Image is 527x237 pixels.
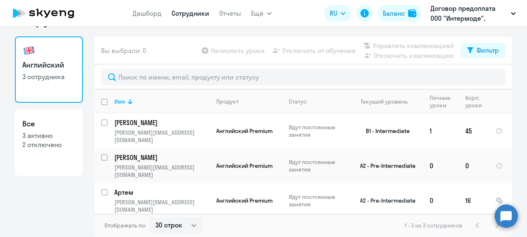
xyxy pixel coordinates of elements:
a: Отчеты [219,9,241,17]
span: Вы выбрали: 0 [101,46,146,56]
div: Продукт [216,98,239,105]
div: Корп. уроки [465,94,488,109]
a: [PERSON_NAME] [114,153,209,162]
a: Дашборд [133,9,162,17]
p: Идут постоянные занятия [289,158,346,173]
p: Идут постоянные занятия [289,193,346,208]
td: 45 [459,114,489,148]
td: A2 - Pre-Intermediate [346,183,423,218]
button: Фильтр [461,43,505,58]
a: Артем [114,188,209,197]
div: Текущий уровень [353,98,423,105]
td: 0 [459,148,489,183]
input: Поиск по имени, email, продукту или статусу [101,69,505,85]
p: [PERSON_NAME][EMAIL_ADDRESS][DOMAIN_NAME] [114,129,209,144]
span: Ещё [251,8,263,18]
p: [PERSON_NAME][EMAIL_ADDRESS][DOMAIN_NAME] [114,164,209,179]
button: RU [324,5,351,22]
td: 0 [423,148,459,183]
div: Личные уроки [430,94,458,109]
a: Все3 активно2 отключено [15,109,83,176]
p: Артем [114,188,208,197]
div: Фильтр [476,45,499,55]
p: 3 сотрудника [22,72,75,81]
span: Отображать по: [104,222,146,229]
span: Английский Premium [216,162,273,169]
h3: Все [22,118,75,129]
button: Ещё [251,5,272,22]
div: Статус [289,98,346,105]
a: Английский3 сотрудника [15,36,83,103]
td: A2 - Pre-Intermediate [346,148,423,183]
span: Английский Premium [216,197,273,204]
span: 1 - 3 из 3 сотрудников [405,222,462,229]
div: Имя [114,98,209,105]
img: balance [408,9,416,17]
p: 2 отключено [22,140,75,149]
td: 16 [459,183,489,218]
button: Договор предоплата ООО "Интермоде", [GEOGRAPHIC_DATA], ООО [426,3,520,23]
h3: Английский [22,60,75,70]
td: 1 [423,114,459,148]
td: B1 - Intermediate [346,114,423,148]
div: Корп. уроки [465,94,483,109]
div: Имя [114,98,125,105]
p: [PERSON_NAME] [114,153,208,162]
p: Договор предоплата ООО "Интермоде", [GEOGRAPHIC_DATA], ООО [430,3,508,23]
p: [PERSON_NAME] [114,118,208,127]
p: 3 активно [22,131,75,140]
p: Идут постоянные занятия [289,123,346,138]
span: RU [330,8,337,18]
div: Личные уроки [430,94,453,109]
p: [PERSON_NAME][EMAIL_ADDRESS][DOMAIN_NAME] [114,198,209,213]
div: Продукт [216,98,282,105]
span: Английский Premium [216,127,273,135]
img: english [22,44,36,57]
button: Балансbalance [378,5,421,22]
div: Текущий уровень [360,98,408,105]
a: [PERSON_NAME] [114,118,209,127]
a: Сотрудники [172,9,209,17]
div: Баланс [383,8,405,18]
div: Статус [289,98,307,105]
td: 0 [423,183,459,218]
